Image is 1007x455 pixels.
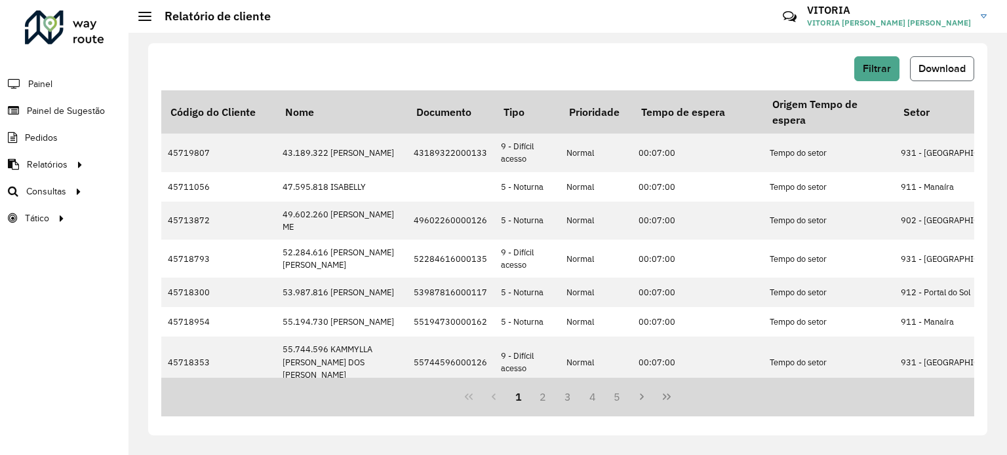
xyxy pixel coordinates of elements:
td: Normal [560,240,632,278]
th: Tempo de espera [632,90,763,134]
td: 55.194.730 [PERSON_NAME] [276,307,407,337]
td: 00:07:00 [632,134,763,172]
td: 45711056 [161,172,276,202]
span: Download [918,63,966,74]
td: Tempo do setor [763,134,894,172]
td: 00:07:00 [632,337,763,388]
td: 45713872 [161,202,276,240]
td: Tempo do setor [763,172,894,202]
td: 5 - Noturna [494,202,560,240]
span: Filtrar [863,63,891,74]
td: 5 - Noturna [494,172,560,202]
th: Nome [276,90,407,134]
td: 00:07:00 [632,172,763,202]
span: Relatórios [27,158,68,172]
td: 00:07:00 [632,307,763,337]
td: 43.189.322 [PERSON_NAME] [276,134,407,172]
button: 2 [530,384,555,409]
td: 5 - Noturna [494,307,560,337]
td: 52284616000135 [407,240,494,278]
td: 47.595.818 ISABELLY [276,172,407,202]
th: Prioridade [560,90,632,134]
button: Last Page [654,384,679,409]
button: 4 [580,384,605,409]
button: Next Page [629,384,654,409]
th: Origem Tempo de espera [763,90,894,134]
td: 45719807 [161,134,276,172]
td: 45718954 [161,307,276,337]
td: 45718793 [161,240,276,278]
button: Download [910,56,974,81]
td: Tempo do setor [763,337,894,388]
td: 43189322000133 [407,134,494,172]
td: 45718300 [161,278,276,307]
td: Normal [560,337,632,388]
th: Tipo [494,90,560,134]
td: 9 - Difícil acesso [494,337,560,388]
td: 49.602.260 [PERSON_NAME] ME [276,202,407,240]
td: Tempo do setor [763,307,894,337]
button: 1 [506,384,531,409]
span: Tático [25,211,49,225]
td: 55194730000162 [407,307,494,337]
td: 55744596000126 [407,337,494,388]
td: 55.744.596 KAMMYLLA [PERSON_NAME] DOS [PERSON_NAME] [276,337,407,388]
td: 00:07:00 [632,278,763,307]
span: Painel de Sugestão [27,104,105,118]
td: 49602260000126 [407,202,494,240]
td: 53987816000117 [407,278,494,307]
a: Contato Rápido [776,3,804,31]
td: Tempo do setor [763,278,894,307]
span: Painel [28,77,52,91]
button: Filtrar [854,56,899,81]
span: VITORIA [PERSON_NAME] [PERSON_NAME] [807,17,971,29]
th: Documento [407,90,494,134]
td: 9 - Difícil acesso [494,240,560,278]
td: 45718353 [161,337,276,388]
td: Normal [560,307,632,337]
span: Pedidos [25,131,58,145]
td: Normal [560,278,632,307]
button: 5 [605,384,630,409]
td: 00:07:00 [632,202,763,240]
th: Código do Cliente [161,90,276,134]
td: 00:07:00 [632,240,763,278]
h2: Relatório de cliente [151,9,271,24]
td: 5 - Noturna [494,278,560,307]
td: 52.284.616 [PERSON_NAME] [PERSON_NAME] [276,240,407,278]
td: Tempo do setor [763,202,894,240]
td: Normal [560,134,632,172]
td: Normal [560,202,632,240]
td: 53.987.816 [PERSON_NAME] [276,278,407,307]
button: 3 [555,384,580,409]
td: 9 - Difícil acesso [494,134,560,172]
span: Consultas [26,185,66,198]
h3: VITORIA [807,4,971,16]
td: Tempo do setor [763,240,894,278]
td: Normal [560,172,632,202]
